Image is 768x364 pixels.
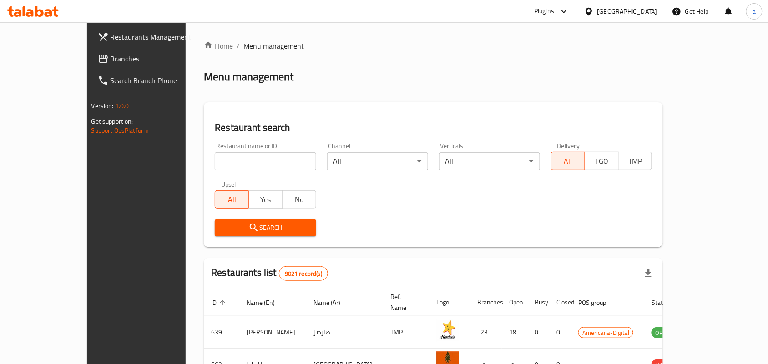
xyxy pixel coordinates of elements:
nav: breadcrumb [204,40,663,51]
td: هارديز [306,316,383,349]
span: 9021 record(s) [279,269,328,278]
td: TMP [383,316,429,349]
td: 18 [502,316,527,349]
button: All [215,190,249,209]
span: Americana-Digital [579,328,633,338]
li: / [237,40,240,51]
th: Logo [429,289,470,316]
div: [GEOGRAPHIC_DATA] [597,6,657,16]
td: [PERSON_NAME] [239,316,306,349]
div: All [439,152,540,170]
span: POS group [578,297,618,308]
td: 639 [204,316,239,349]
span: Name (En) [247,297,287,308]
h2: Restaurants list [211,266,328,281]
div: Plugins [534,6,554,17]
a: Restaurants Management [91,26,215,48]
span: Menu management [243,40,304,51]
input: Search for restaurant name or ID.. [215,152,316,170]
a: Home [204,40,233,51]
a: Search Branch Phone [91,70,215,91]
span: a [753,6,756,16]
button: No [282,190,316,209]
th: Busy [527,289,549,316]
button: Search [215,219,316,236]
th: Closed [549,289,571,316]
h2: Menu management [204,70,293,84]
span: Get support on: [91,115,133,127]
span: TMP [622,155,649,168]
button: TGO [585,152,619,170]
span: Status [652,297,681,308]
span: Ref. Name [390,291,418,313]
a: Branches [91,48,215,70]
span: OPEN [652,328,674,338]
div: Export file [637,263,659,284]
span: Branches [111,53,208,64]
button: All [551,152,585,170]
img: Hardee's [436,319,459,342]
label: Upsell [221,181,238,188]
span: All [555,155,581,168]
button: TMP [618,152,652,170]
th: Open [502,289,527,316]
div: Total records count [279,266,328,281]
span: Name (Ar) [313,297,352,308]
span: No [286,193,313,206]
label: Delivery [557,143,580,149]
span: TGO [589,155,615,168]
span: ID [211,297,228,308]
span: All [219,193,245,206]
span: Search [222,222,308,234]
div: All [327,152,428,170]
td: 0 [527,316,549,349]
a: Support.OpsPlatform [91,125,149,136]
span: Yes [253,193,279,206]
h2: Restaurant search [215,121,652,135]
button: Yes [248,190,283,209]
span: Search Branch Phone [111,75,208,86]
th: Branches [470,289,502,316]
span: Restaurants Management [111,31,208,42]
span: 1.0.0 [115,100,129,112]
span: Version: [91,100,114,112]
td: 23 [470,316,502,349]
td: 0 [549,316,571,349]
